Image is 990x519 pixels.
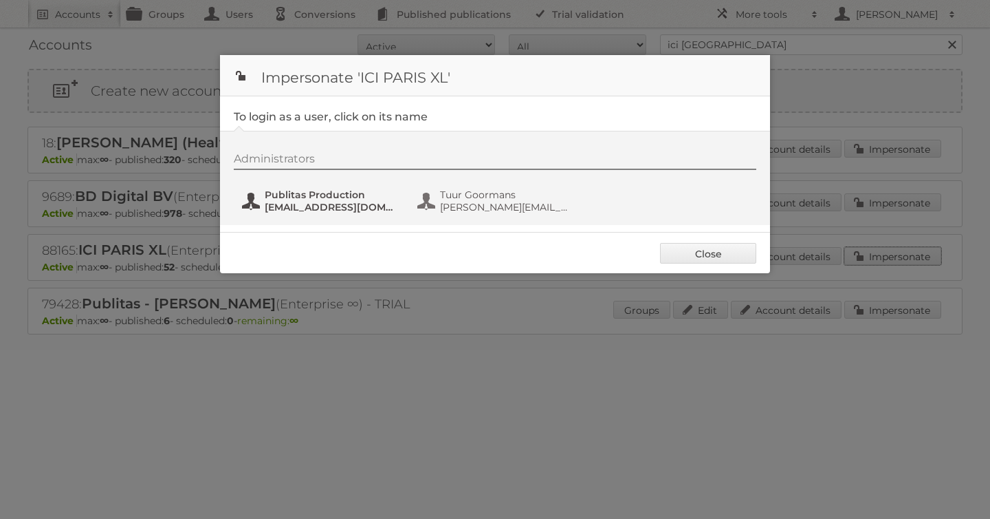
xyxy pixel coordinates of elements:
[440,189,573,201] span: Tuur Goormans
[440,201,573,213] span: [PERSON_NAME][EMAIL_ADDRESS][DOMAIN_NAME]
[416,187,577,215] button: Tuur Goormans [PERSON_NAME][EMAIL_ADDRESS][DOMAIN_NAME]
[234,110,428,123] legend: To login as a user, click on its name
[241,187,402,215] button: Publitas Production [EMAIL_ADDRESS][DOMAIN_NAME]
[220,55,770,96] h1: Impersonate 'ICI PARIS XL'
[265,189,398,201] span: Publitas Production
[265,201,398,213] span: [EMAIL_ADDRESS][DOMAIN_NAME]
[660,243,756,264] a: Close
[234,152,756,170] div: Administrators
